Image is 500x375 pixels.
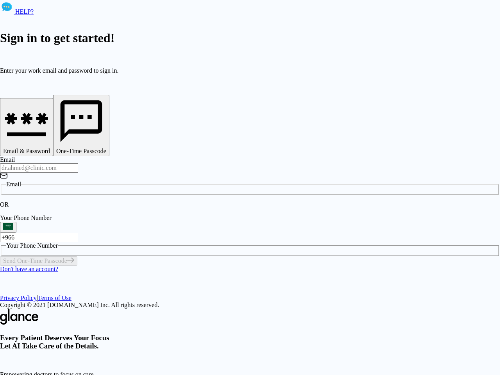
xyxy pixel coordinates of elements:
img: Saudi Arabia [3,223,13,230]
a: Terms of Use [38,295,71,301]
span: | [37,295,38,301]
span: Your Phone Number [6,242,58,249]
span: Email [6,181,21,187]
button: One-Time Passcode [53,95,109,156]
